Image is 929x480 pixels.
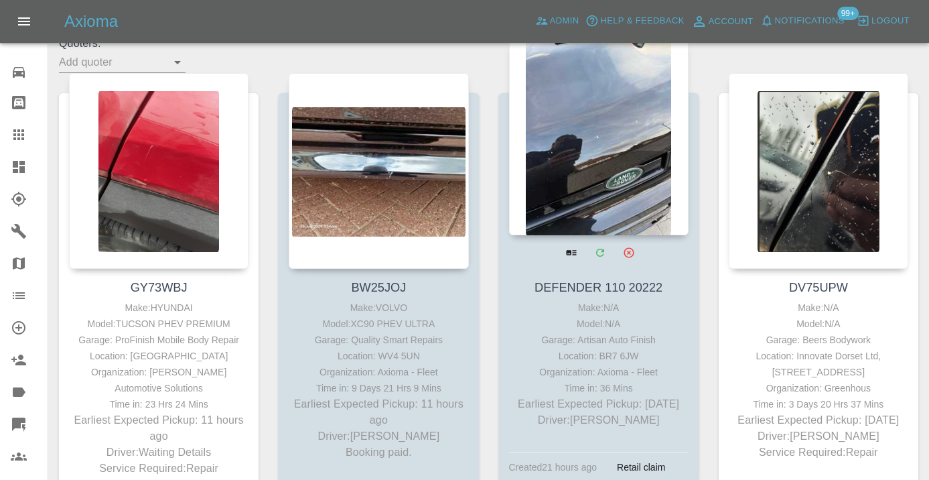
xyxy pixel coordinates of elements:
button: Logout [853,11,913,32]
a: BW25JOJ [351,281,406,294]
p: Quoters: [59,36,186,52]
div: Model: XC90 PHEV ULTRA [292,316,465,332]
p: Driver: Waiting Details [72,444,245,461]
div: Garage: Beers Bodywork [732,332,905,348]
input: Add quoter [59,52,165,72]
p: Earliest Expected Pickup: [DATE] [512,396,685,412]
span: Account [709,14,754,29]
span: Help & Feedback [600,13,684,29]
div: Garage: Quality Smart Repairs [292,332,465,348]
span: Notifications [775,13,845,29]
a: DV75UPW [789,281,848,294]
div: Make: HYUNDAI [72,300,245,316]
a: Modify [586,239,614,266]
div: Retail claim [607,459,675,475]
p: Service Required: Repair [72,461,245,477]
div: Make: VOLVO [292,300,465,316]
p: Service Required: Repair [732,444,905,461]
div: Organization: Greenhous [732,380,905,396]
div: Location: BR7 6JW [512,348,685,364]
div: Location: WV4 5UN [292,348,465,364]
div: Organization: Axioma - Fleet [292,364,465,380]
button: Notifications [757,11,848,32]
span: Admin [550,13,579,29]
p: Driver: [PERSON_NAME] [292,428,465,444]
a: View [557,239,585,266]
div: Time in: 23 Hrs 24 Mins [72,396,245,412]
p: Earliest Expected Pickup: [DATE] [732,412,905,428]
a: DEFENDER 110 20222 [534,281,662,294]
a: Admin [532,11,583,32]
div: Time in: 36 Mins [512,380,685,396]
button: Help & Feedback [582,11,687,32]
button: Archive [615,239,642,266]
div: Location: [GEOGRAPHIC_DATA] [72,348,245,364]
div: Location: Innovate Dorset Ltd, [STREET_ADDRESS] [732,348,905,380]
span: Logout [871,13,910,29]
h5: Axioma [64,11,118,32]
div: Model: N/A [732,316,905,332]
div: Time in: 3 Days 20 Hrs 37 Mins [732,396,905,412]
a: GY73WBJ [131,281,188,294]
div: Created 21 hours ago [509,459,597,475]
a: Account [688,11,757,32]
div: Make: N/A [732,300,905,316]
p: Earliest Expected Pickup: 11 hours ago [292,396,465,428]
div: Garage: Artisan Auto Finish [512,332,685,348]
button: Open drawer [8,5,40,38]
button: Open [168,53,187,72]
div: Organization: Axioma - Fleet [512,364,685,380]
p: Driver: [PERSON_NAME] [732,428,905,444]
div: Garage: ProFinish Mobile Body Repair [72,332,245,348]
p: Driver: [PERSON_NAME] [512,412,685,428]
div: Make: N/A [512,300,685,316]
div: Model: TUCSON PHEV PREMIUM [72,316,245,332]
span: 99+ [837,7,859,20]
div: Model: N/A [512,316,685,332]
p: Earliest Expected Pickup: 11 hours ago [72,412,245,444]
div: Organization: [PERSON_NAME] Automotive Solutions [72,364,245,396]
p: Booking paid. [292,444,465,461]
div: Time in: 9 Days 21 Hrs 9 Mins [292,380,465,396]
